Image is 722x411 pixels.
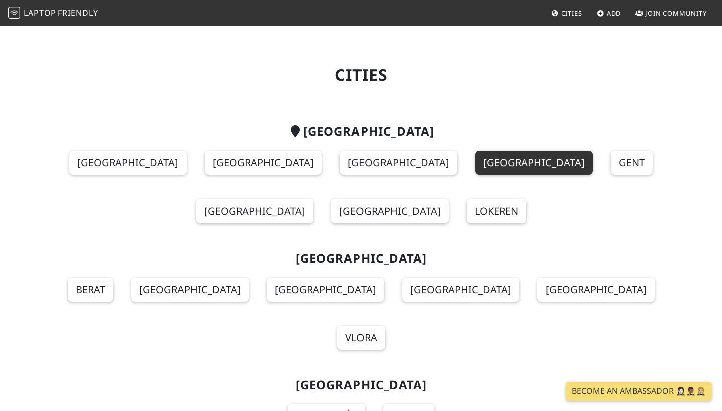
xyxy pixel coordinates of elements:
[36,251,686,266] h2: [GEOGRAPHIC_DATA]
[607,9,621,18] span: Add
[593,4,625,22] a: Add
[537,278,655,302] a: [GEOGRAPHIC_DATA]
[402,278,519,302] a: [GEOGRAPHIC_DATA]
[467,199,526,223] a: Lokeren
[58,7,98,18] span: Friendly
[68,278,113,302] a: Berat
[475,151,593,175] a: [GEOGRAPHIC_DATA]
[267,278,384,302] a: [GEOGRAPHIC_DATA]
[337,326,385,350] a: Vlora
[69,151,187,175] a: [GEOGRAPHIC_DATA]
[547,4,586,22] a: Cities
[331,199,449,223] a: [GEOGRAPHIC_DATA]
[205,151,322,175] a: [GEOGRAPHIC_DATA]
[566,382,712,401] a: Become an Ambassador 🤵🏻‍♀️🤵🏾‍♂️🤵🏼‍♀️
[36,124,686,139] h2: [GEOGRAPHIC_DATA]
[36,378,686,392] h2: [GEOGRAPHIC_DATA]
[196,199,313,223] a: [GEOGRAPHIC_DATA]
[131,278,249,302] a: [GEOGRAPHIC_DATA]
[561,9,582,18] span: Cities
[8,5,98,22] a: LaptopFriendly LaptopFriendly
[340,151,457,175] a: [GEOGRAPHIC_DATA]
[24,7,56,18] span: Laptop
[8,7,20,19] img: LaptopFriendly
[36,65,686,84] h1: Cities
[645,9,707,18] span: Join Community
[611,151,653,175] a: Gent
[631,4,711,22] a: Join Community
